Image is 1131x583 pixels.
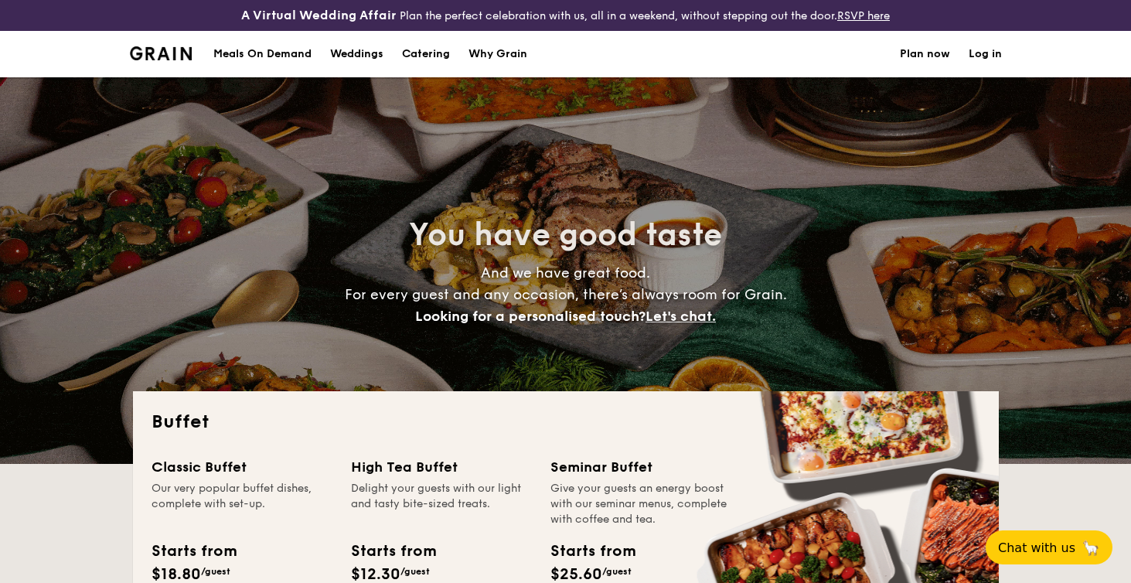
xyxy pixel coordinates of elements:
[998,540,1075,555] span: Chat with us
[130,46,192,60] img: Grain
[459,31,537,77] a: Why Grain
[602,566,632,577] span: /guest
[409,216,722,254] span: You have good taste
[204,31,321,77] a: Meals On Demand
[837,9,890,22] a: RSVP here
[213,31,312,77] div: Meals On Demand
[969,31,1002,77] a: Log in
[189,6,942,25] div: Plan the perfect celebration with us, all in a weekend, without stepping out the door.
[646,308,716,325] span: Let's chat.
[986,530,1112,564] button: Chat with us🦙
[468,31,527,77] div: Why Grain
[351,481,532,527] div: Delight your guests with our light and tasty bite-sized treats.
[415,308,646,325] span: Looking for a personalised touch?
[152,410,980,435] h2: Buffet
[550,481,731,527] div: Give your guests an energy boost with our seminar menus, complete with coffee and tea.
[400,566,430,577] span: /guest
[900,31,950,77] a: Plan now
[330,31,383,77] div: Weddings
[345,264,787,325] span: And we have great food. For every guest and any occasion, there’s always room for Grain.
[550,540,635,563] div: Starts from
[241,6,397,25] h4: A Virtual Wedding Affair
[1082,539,1100,557] span: 🦙
[152,481,332,527] div: Our very popular buffet dishes, complete with set-up.
[152,456,332,478] div: Classic Buffet
[152,540,236,563] div: Starts from
[201,566,230,577] span: /guest
[351,456,532,478] div: High Tea Buffet
[550,456,731,478] div: Seminar Buffet
[351,540,435,563] div: Starts from
[402,31,450,77] h1: Catering
[321,31,393,77] a: Weddings
[130,46,192,60] a: Logotype
[393,31,459,77] a: Catering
